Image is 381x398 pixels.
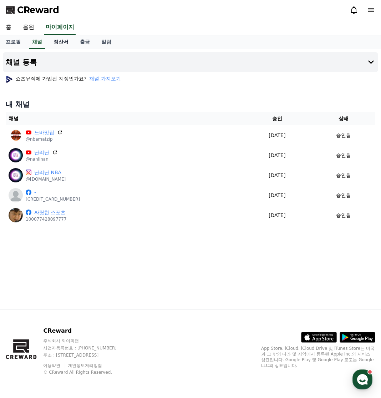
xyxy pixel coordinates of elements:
[43,327,130,335] p: CReward
[261,346,375,368] p: App Store, iCloud, iCloud Drive 및 iTunes Store는 미국과 그 밖의 나라 및 지역에서 등록된 Apple Inc.의 서비스 상표입니다. Goo...
[3,52,378,72] button: 채널 등록
[43,338,130,344] p: 주식회사 와이피랩
[245,152,309,159] p: [DATE]
[44,20,76,35] a: 마이페이지
[34,169,66,176] a: 난리난 NBA
[243,112,312,125] th: 승인
[336,212,351,219] p: 승인됨
[34,129,54,136] a: 느바맛집
[6,76,13,83] img: profile
[9,208,23,222] img: 짜릿한 스포츠
[68,363,102,368] a: 개인정보처리방침
[245,212,309,219] p: [DATE]
[34,209,67,216] a: 짜릿한 스포츠
[43,363,66,368] a: 이용약관
[6,112,243,125] th: 채널
[26,216,67,222] p: 100077428097777
[92,226,137,244] a: 설정
[312,112,375,125] th: 상태
[9,148,23,162] img: 난리난
[26,156,58,162] p: @nanlinan
[245,192,309,199] p: [DATE]
[22,237,27,243] span: 홈
[74,35,96,49] a: 출금
[6,58,37,66] h4: 채널 등록
[34,149,49,156] a: 난리난
[89,75,121,82] button: 채널 가져오기
[26,176,66,182] p: @[DOMAIN_NAME]
[48,35,74,49] a: 정산서
[245,132,309,139] p: [DATE]
[9,128,23,142] img: 느바맛집
[110,237,119,243] span: 설정
[26,196,80,202] p: [CREDIT_CARD_NUMBER]
[43,352,130,358] p: 주소 : [STREET_ADDRESS]
[34,189,80,196] a: -
[336,192,351,199] p: 승인됨
[6,75,121,82] p: 쇼츠뮤직에 가입된 계정인가요?
[9,168,23,182] img: 난리난 NBA
[65,237,74,243] span: 대화
[6,99,375,109] h4: 내 채널
[336,132,351,139] p: 승인됨
[17,4,59,16] span: CReward
[26,136,63,142] p: @nbamatzip
[47,226,92,244] a: 대화
[336,172,351,179] p: 승인됨
[43,345,130,351] p: 사업자등록번호 : [PHONE_NUMBER]
[2,226,47,244] a: 홈
[336,152,351,159] p: 승인됨
[6,4,59,16] a: CReward
[43,369,130,375] p: © CReward All Rights Reserved.
[17,20,40,35] a: 음원
[29,35,45,49] a: 채널
[96,35,117,49] a: 알림
[245,172,309,179] p: [DATE]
